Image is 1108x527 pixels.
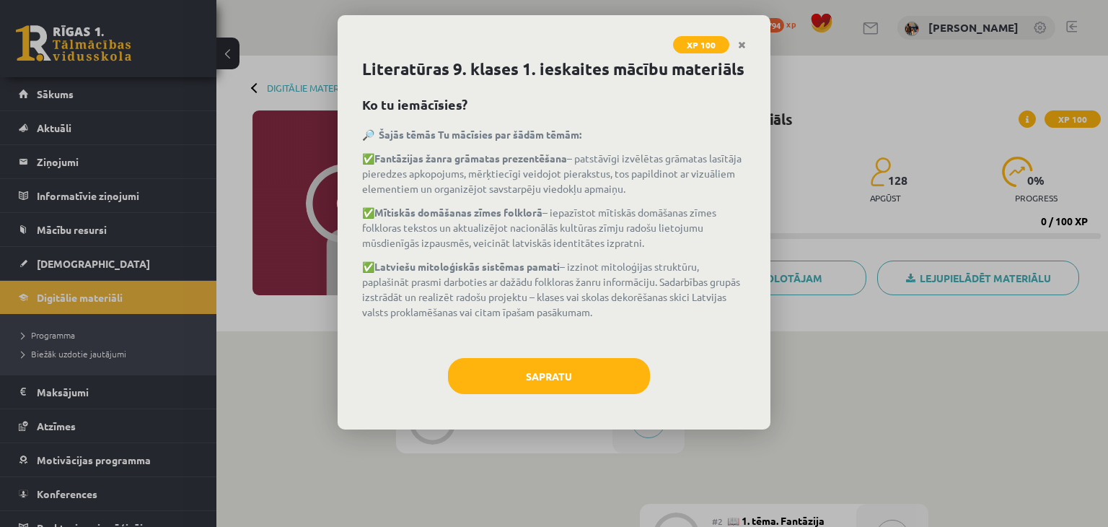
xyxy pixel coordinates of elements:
h2: Ko tu iemācīsies? [362,95,746,114]
p: ✅ – patstāvīgi izvēlētas grāmatas lasītāja pieredzes apkopojums, mērķtiecīgi veidojot pierakstus,... [362,151,746,196]
strong: Latviešu mitoloģiskās sistēmas pamati [374,260,560,273]
p: ✅ – izzinot mitoloģijas struktūru, paplašināt prasmi darboties ar dažādu folkloras žanru informāc... [362,259,746,320]
a: Close [729,31,755,59]
button: Sapratu [448,358,650,394]
strong: 🔎 Šajās tēmās Tu mācīsies par šādām tēmām: [362,128,581,141]
strong: Mītiskās domāšanas zīmes folklorā [374,206,542,219]
span: XP 100 [673,36,729,53]
h1: Literatūras 9. klases 1. ieskaites mācību materiāls [362,57,746,82]
p: ✅ – iepazīstot mītiskās domāšanas zīmes folkloras tekstos un aktualizējot nacionālās kultūras zīm... [362,205,746,251]
strong: Fantāzijas žanra grāmatas prezentēšana [374,152,567,165]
